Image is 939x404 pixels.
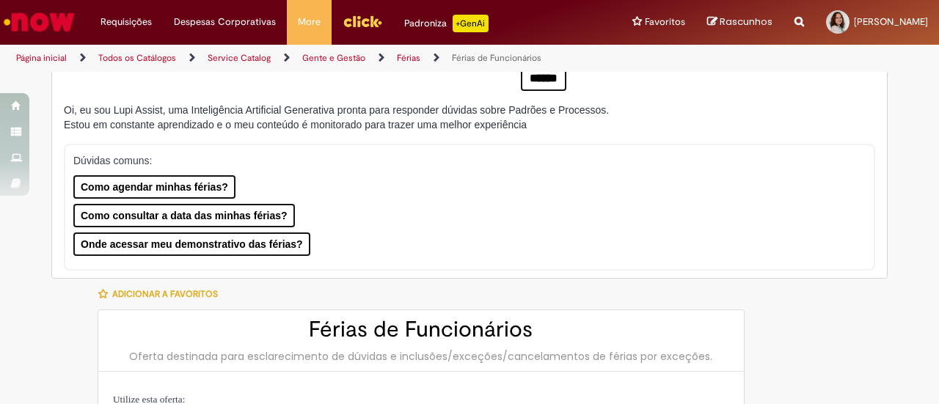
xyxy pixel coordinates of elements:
span: [PERSON_NAME] [854,15,928,28]
span: Requisições [101,15,152,29]
a: Gente e Gestão [302,52,365,64]
button: Onde acessar meu demonstrativo das férias? [73,232,310,256]
ul: Trilhas de página [11,45,615,72]
p: Dúvidas comuns: [73,153,855,168]
a: Férias de Funcionários [452,52,541,64]
div: Oi, eu sou Lupi Assist, uma Inteligência Artificial Generativa pronta para responder dúvidas sobr... [64,103,609,132]
a: Rascunhos [707,15,772,29]
p: +GenAi [453,15,489,32]
span: Adicionar a Favoritos [112,288,218,300]
button: Adicionar a Favoritos [98,279,226,309]
img: ServiceNow [1,7,77,37]
div: Padroniza [404,15,489,32]
button: Como agendar minhas férias? [73,175,235,199]
a: Página inicial [16,52,67,64]
span: Rascunhos [720,15,772,29]
img: click_logo_yellow_360x200.png [343,10,382,32]
span: Favoritos [645,15,685,29]
a: Service Catalog [208,52,271,64]
div: Oferta destinada para esclarecimento de dúvidas e inclusões/exceções/cancelamentos de férias por ... [113,349,729,364]
a: Todos os Catálogos [98,52,176,64]
a: Férias [397,52,420,64]
span: More [298,15,321,29]
button: Como consultar a data das minhas férias? [73,204,295,227]
span: Despesas Corporativas [174,15,276,29]
h2: Férias de Funcionários [113,317,729,342]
